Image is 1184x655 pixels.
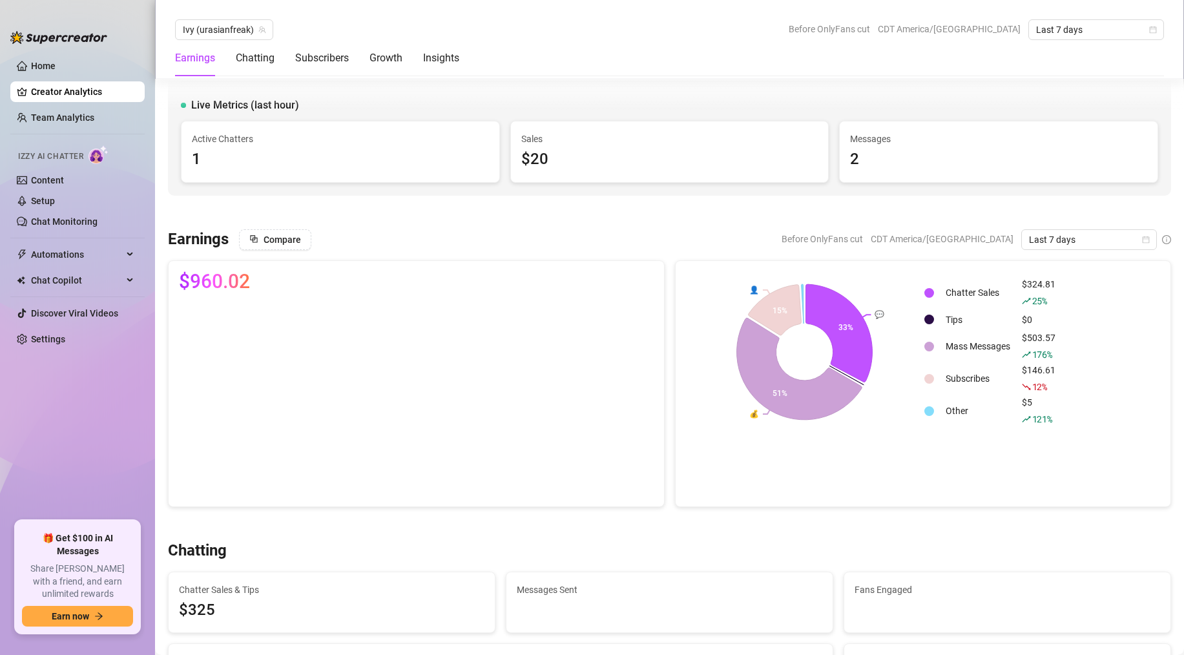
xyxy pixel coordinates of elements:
[1142,236,1150,244] span: calendar
[179,598,484,623] span: $325
[31,244,123,265] span: Automations
[789,19,870,39] span: Before OnlyFans cut
[940,277,1015,308] td: Chatter Sales
[10,31,107,44] img: logo-BBDzfeDw.svg
[878,19,1021,39] span: CDT America/[GEOGRAPHIC_DATA]
[1022,395,1055,426] div: $5
[517,583,822,597] span: Messages Sent
[875,309,884,319] text: 💬
[264,234,301,245] span: Compare
[31,308,118,318] a: Discover Viral Videos
[369,50,402,66] div: Growth
[1032,380,1047,393] span: 12 %
[1022,382,1031,391] span: fall
[175,50,215,66] div: Earnings
[31,196,55,206] a: Setup
[1032,413,1052,425] span: 121 %
[423,50,459,66] div: Insights
[239,229,311,250] button: Compare
[1162,235,1171,244] span: info-circle
[940,331,1015,362] td: Mass Messages
[18,151,83,163] span: Izzy AI Chatter
[31,270,123,291] span: Chat Copilot
[17,276,25,285] img: Chat Copilot
[782,229,863,249] span: Before OnlyFans cut
[179,271,250,292] span: $960.02
[31,334,65,344] a: Settings
[22,532,133,557] span: 🎁 Get $100 in AI Messages
[236,50,275,66] div: Chatting
[258,26,266,34] span: team
[192,132,489,146] span: Active Chatters
[1022,331,1055,362] div: $503.57
[22,563,133,601] span: Share [PERSON_NAME] with a friend, and earn unlimited rewards
[88,145,109,164] img: AI Chatter
[183,20,265,39] span: Ivy (urasianfreak)
[871,229,1013,249] span: CDT America/[GEOGRAPHIC_DATA]
[1032,295,1047,307] span: 25 %
[168,229,229,250] h3: Earnings
[191,98,299,113] span: Live Metrics (last hour)
[1022,363,1055,394] div: $146.61
[31,175,64,185] a: Content
[749,285,758,295] text: 👤
[940,309,1015,329] td: Tips
[1022,313,1055,327] div: $0
[31,112,94,123] a: Team Analytics
[1029,230,1149,249] span: Last 7 days
[22,606,133,627] button: Earn nowarrow-right
[17,249,27,260] span: thunderbolt
[1022,350,1031,359] span: rise
[192,147,489,172] div: 1
[31,216,98,227] a: Chat Monitoring
[521,147,818,172] div: $20
[855,583,1160,597] span: Fans Engaged
[1032,348,1052,360] span: 176 %
[940,363,1015,394] td: Subscribes
[179,583,484,597] span: Chatter Sales & Tips
[1140,611,1171,642] iframe: Intercom live chat
[850,147,1147,172] div: 2
[31,61,56,71] a: Home
[1036,20,1156,39] span: Last 7 days
[521,132,818,146] span: Sales
[1022,415,1031,424] span: rise
[850,132,1147,146] span: Messages
[52,611,89,621] span: Earn now
[1149,26,1157,34] span: calendar
[940,395,1015,426] td: Other
[94,612,103,621] span: arrow-right
[168,541,227,561] h3: Chatting
[31,81,134,102] a: Creator Analytics
[749,409,759,419] text: 💰
[1022,277,1055,308] div: $324.81
[295,50,349,66] div: Subscribers
[1022,296,1031,306] span: rise
[249,234,258,244] span: block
